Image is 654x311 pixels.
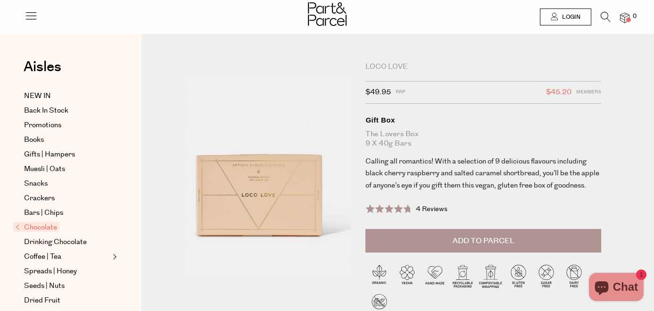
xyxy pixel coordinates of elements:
[24,120,110,131] a: Promotions
[24,164,110,175] a: Muesli | Oats
[24,105,68,116] span: Back In Stock
[24,178,48,189] span: Snacks
[630,12,639,21] span: 0
[24,207,63,219] span: Bars | Chips
[24,178,110,189] a: Snacks
[24,57,61,77] span: Aisles
[24,120,61,131] span: Promotions
[24,105,110,116] a: Back In Stock
[365,62,601,72] div: Loco Love
[24,251,61,262] span: Coffee | Tea
[24,149,75,160] span: Gifts | Hampers
[416,205,447,214] span: 4 Reviews
[576,86,601,98] span: Members
[365,130,601,148] div: The Lovers Box 9 x 40g Bars
[24,164,65,175] span: Muesli | Oats
[365,262,393,290] img: P_P-ICONS-Live_Bec_V11_Organic.svg
[421,262,449,290] img: P_P-ICONS-Live_Bec_V11_Handmade.svg
[365,115,601,125] div: Gift Box
[110,251,117,262] button: Expand/Collapse Coffee | Tea
[24,90,51,102] span: NEW IN
[24,60,61,83] a: Aisles
[24,207,110,219] a: Bars | Chips
[396,86,406,98] span: RRP
[449,262,477,290] img: P_P-ICONS-Live_Bec_V11_Recyclable_Packaging.svg
[24,237,110,248] a: Drinking Chocolate
[540,8,591,25] a: Login
[546,86,571,98] span: $45.20
[24,266,77,277] span: Spreads | Honey
[170,62,351,276] img: Gift Box
[24,280,110,292] a: Seeds | Nuts
[24,134,110,146] a: Books
[365,156,599,190] span: Calling all romantics! With a selection of 9 delicious flavours including black cherry raspberry ...
[393,262,421,290] img: P_P-ICONS-Live_Bec_V11_Vegan.svg
[24,266,110,277] a: Spreads | Honey
[477,262,505,290] img: P_P-ICONS-Live_Bec_V11_Compostable_Wrapping.svg
[24,193,55,204] span: Crackers
[16,222,110,233] a: Chocolate
[560,13,580,21] span: Login
[365,229,601,253] button: Add to Parcel
[586,273,646,303] inbox-online-store-chat: Shopify online store chat
[24,295,60,306] span: Dried Fruit
[24,251,110,262] a: Coffee | Tea
[24,134,44,146] span: Books
[24,280,65,292] span: Seeds | Nuts
[532,262,560,290] img: P_P-ICONS-Live_Bec_V11_Sugar_Free.svg
[13,222,59,232] span: Chocolate
[365,86,391,98] span: $49.95
[24,193,110,204] a: Crackers
[620,13,629,23] a: 0
[505,262,532,290] img: P_P-ICONS-Live_Bec_V11_Gluten_Free.svg
[560,262,588,290] img: P_P-ICONS-Live_Bec_V11_Dairy_Free.svg
[24,295,110,306] a: Dried Fruit
[24,237,87,248] span: Drinking Chocolate
[308,2,347,26] img: Part&Parcel
[24,149,110,160] a: Gifts | Hampers
[24,90,110,102] a: NEW IN
[453,236,514,246] span: Add to Parcel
